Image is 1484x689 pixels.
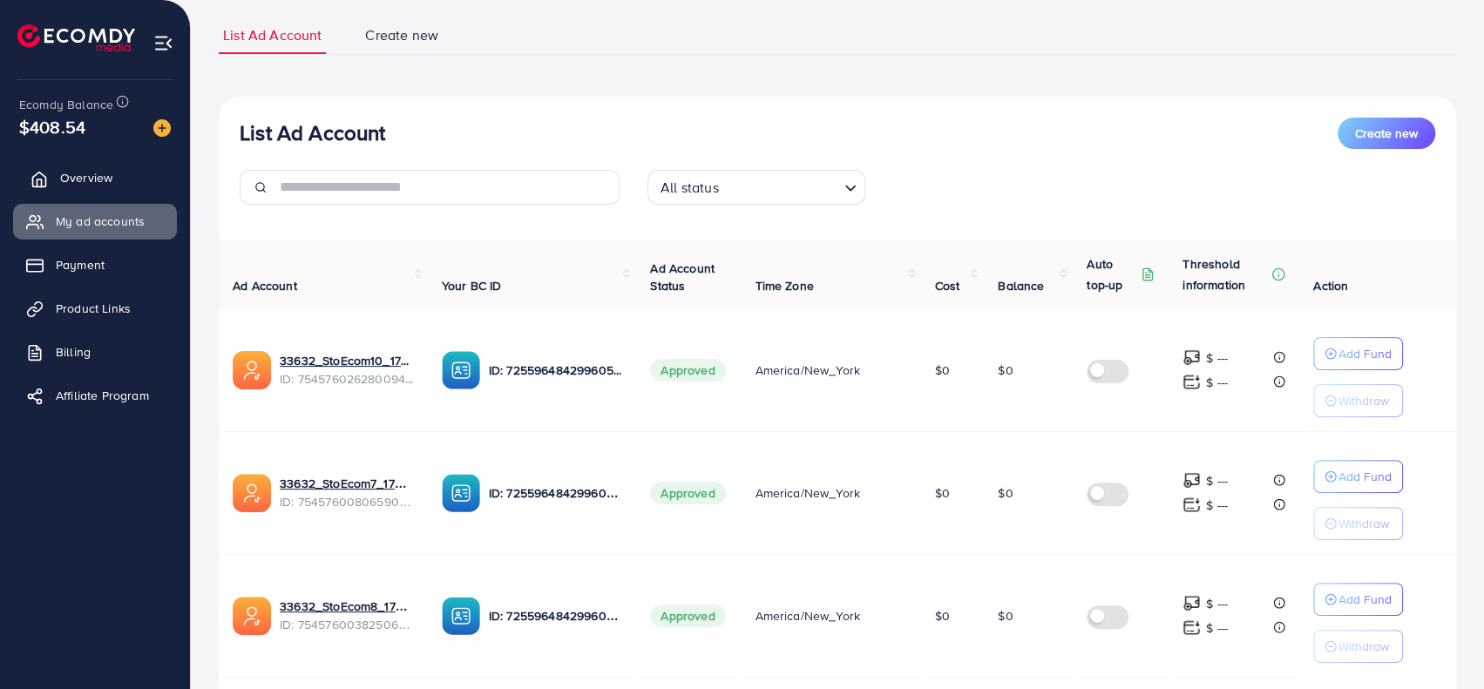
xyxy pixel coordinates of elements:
span: Ad Account Status [650,260,715,294]
img: top-up amount [1182,594,1201,612]
span: $408.54 [19,114,85,139]
img: ic-ba-acc.ded83a64.svg [442,351,480,389]
span: Ecomdy Balance [19,96,113,113]
img: ic-ba-acc.ded83a64.svg [442,597,480,635]
span: $0 [998,361,1013,379]
iframe: Chat [1410,611,1471,676]
button: Add Fund [1313,460,1403,493]
img: top-up amount [1182,348,1201,367]
img: menu [153,33,173,53]
p: ID: 7255964842996056065 [489,605,623,626]
p: $ --- [1206,372,1228,393]
span: $0 [998,607,1013,625]
p: $ --- [1206,470,1228,491]
span: $0 [935,484,950,502]
span: Payment [56,256,105,274]
span: Approved [650,359,725,382]
span: Affiliate Program [56,387,149,404]
img: top-up amount [1182,618,1201,637]
span: Approved [650,482,725,504]
span: ID: 7545760038250610705 [280,616,414,633]
p: Add Fund [1338,466,1392,487]
span: Approved [650,605,725,627]
span: My ad accounts [56,213,145,230]
p: $ --- [1206,593,1228,614]
button: Add Fund [1313,337,1403,370]
div: <span class='underline'>33632_StoEcom8_1756884241053</span></br>7545760038250610705 [280,598,414,633]
div: <span class='underline'>33632_StoEcom7_1756884208465</span></br>7545760080659005456 [280,475,414,510]
a: Overview [13,160,177,195]
p: $ --- [1206,618,1228,638]
a: 33632_StoEcom10_1756884312947 [280,352,414,369]
img: top-up amount [1182,373,1201,391]
p: ID: 7255964842996056065 [489,360,623,381]
p: Withdraw [1338,513,1389,534]
button: Withdraw [1313,507,1403,540]
img: logo [17,24,135,51]
p: Auto top-up [1087,253,1137,295]
span: Balance [998,277,1044,294]
span: Create new [365,25,438,45]
span: Billing [56,343,91,361]
span: $0 [935,607,950,625]
p: Add Fund [1338,589,1392,610]
a: 33632_StoEcom8_1756884241053 [280,598,414,615]
span: Cost [935,277,960,294]
img: ic-ads-acc.e4c84228.svg [233,351,271,389]
span: Create new [1355,125,1418,142]
img: ic-ads-acc.e4c84228.svg [233,597,271,635]
span: America/New_York [755,607,860,625]
span: ID: 7545760262800949256 [280,370,414,388]
img: top-up amount [1182,496,1201,514]
a: Product Links [13,291,177,326]
h3: List Ad Account [240,120,385,145]
span: Time Zone [755,277,813,294]
span: America/New_York [755,361,860,379]
img: ic-ba-acc.ded83a64.svg [442,474,480,512]
span: Product Links [56,300,131,317]
p: ID: 7255964842996056065 [489,483,623,503]
p: Withdraw [1338,636,1389,657]
button: Add Fund [1313,583,1403,616]
span: All status [657,175,722,200]
a: My ad accounts [13,204,177,239]
span: Overview [60,169,112,186]
button: Withdraw [1313,630,1403,663]
p: Threshold information [1182,253,1268,295]
span: $0 [935,361,950,379]
span: ID: 7545760080659005456 [280,493,414,510]
p: Add Fund [1338,343,1392,364]
a: 33632_StoEcom7_1756884208465 [280,475,414,492]
input: Search for option [724,172,837,200]
span: America/New_York [755,484,860,502]
p: Withdraw [1338,390,1389,411]
span: Ad Account [233,277,297,294]
img: image [153,119,171,137]
img: top-up amount [1182,471,1201,490]
button: Withdraw [1313,384,1403,417]
a: Billing [13,334,177,369]
p: $ --- [1206,495,1228,516]
a: Payment [13,247,177,282]
img: ic-ads-acc.e4c84228.svg [233,474,271,512]
p: $ --- [1206,348,1228,368]
span: Action [1313,277,1348,294]
div: Search for option [647,170,865,205]
span: Your BC ID [442,277,502,294]
span: List Ad Account [223,25,322,45]
button: Create new [1338,118,1435,149]
div: <span class='underline'>33632_StoEcom10_1756884312947</span></br>7545760262800949256 [280,352,414,388]
span: $0 [998,484,1013,502]
a: Affiliate Program [13,378,177,413]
